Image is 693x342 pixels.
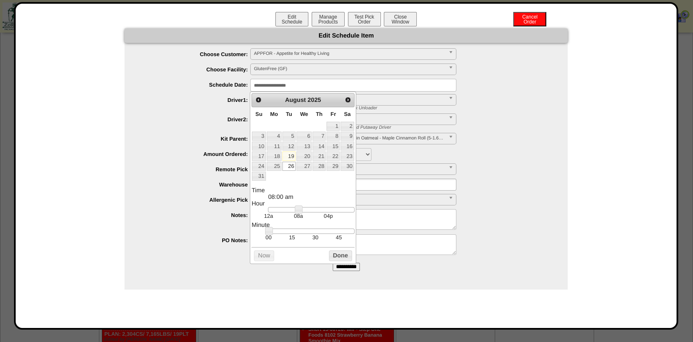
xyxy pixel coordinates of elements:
[348,12,381,26] button: Test PickOrder
[254,49,445,59] span: APPFOR - Appetite for Healthy Living
[252,132,265,141] a: 3
[141,166,250,172] label: Remote Pick
[244,125,568,130] div: * Driver 2: Shipment Truck Loader OR Receiving Load Putaway Driver
[331,111,336,117] span: Friday
[341,142,354,151] a: 16
[296,162,312,171] a: 27
[280,234,304,241] td: 15
[341,122,354,131] a: 2
[254,212,283,219] td: 12a
[254,250,274,261] button: Now
[244,106,568,111] div: * Driver 1: Shipment Load Picker OR Receiving Truck Unloader
[252,172,265,181] a: 31
[251,200,354,207] dt: Hour
[141,66,250,73] label: Choose Facility:
[257,234,280,241] td: 00
[327,122,340,131] a: 1
[341,151,354,160] a: 23
[327,162,340,171] a: 29
[296,132,312,141] a: 6
[383,19,418,25] a: CloseWindow
[141,136,250,142] label: Kit Parent:
[270,111,278,117] span: Monday
[125,28,568,43] div: Edit Schedule Item
[252,151,265,160] a: 17
[252,162,265,171] a: 24
[341,132,354,141] a: 9
[344,111,351,117] span: Saturday
[313,212,343,219] td: 04p
[267,142,282,151] a: 11
[286,111,292,117] span: Tuesday
[282,142,296,151] a: 12
[253,94,263,105] a: Prev
[345,97,351,103] span: Next
[312,12,345,26] button: ManageProducts
[267,162,282,171] a: 25
[296,151,312,160] a: 20
[251,222,354,229] dt: Minute
[251,187,354,194] dt: Time
[312,151,326,160] a: 21
[267,151,282,160] a: 18
[327,142,340,151] a: 15
[141,182,250,188] label: Warehouse
[255,97,262,103] span: Prev
[329,250,352,261] button: Done
[141,151,250,157] label: Amount Ordered:
[284,212,313,219] td: 08a
[141,197,250,203] label: Allergenic Pick
[327,151,340,160] a: 22
[141,116,250,123] label: Driver2:
[342,94,353,105] a: Next
[252,142,265,151] a: 10
[341,162,354,171] a: 30
[384,12,417,26] button: CloseWindow
[282,162,296,171] a: 26
[312,142,326,151] a: 14
[327,234,350,241] td: 45
[304,234,327,241] td: 30
[312,162,326,171] a: 28
[268,194,354,200] dd: 08:00 am
[141,82,250,88] label: Schedule Date:
[254,64,445,74] span: GlutenFree (GF)
[316,111,322,117] span: Thursday
[141,51,250,57] label: Choose Customer:
[267,132,282,141] a: 4
[141,237,250,243] label: PO Notes:
[141,97,250,103] label: Driver1:
[296,142,312,151] a: 13
[327,132,340,141] a: 8
[285,97,305,104] span: August
[282,132,296,141] a: 5
[256,111,263,117] span: Sunday
[513,12,546,26] button: CancelOrder
[312,132,326,141] a: 7
[300,111,308,117] span: Wednesday
[275,12,308,26] button: EditSchedule
[141,212,250,218] label: Notes:
[282,151,296,160] a: 19
[308,97,321,104] span: 2025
